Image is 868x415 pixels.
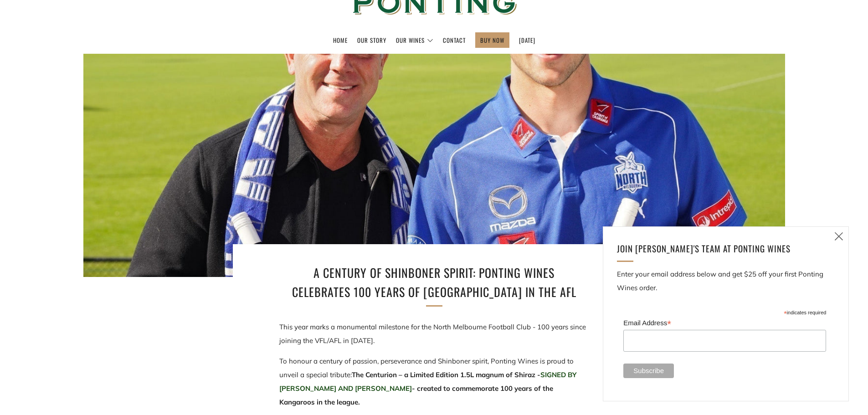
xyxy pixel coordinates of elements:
[443,33,466,47] a: Contact
[279,323,586,345] span: This year marks a monumental milestone for the North Melbourne Football Club - 100 years since jo...
[623,307,826,316] div: indicates required
[279,370,576,393] span: SIGNED BY [PERSON_NAME] AND [PERSON_NAME]
[480,33,504,47] a: BUY NOW
[333,33,348,47] a: Home
[519,33,535,47] a: [DATE]
[279,357,574,379] span: To honour a century of passion, perseverance and Shinboner spirit, Ponting Wines is proud to unve...
[279,370,576,406] strong: The Centurion – a Limited Edition 1.5L magnum of Shiraz - - created to commemorate 100 years of t...
[617,241,824,256] h4: Join [PERSON_NAME]'s team at ponting Wines
[357,33,386,47] a: Our Story
[623,364,674,378] input: Subscribe
[284,263,585,301] h1: A Century of Shinboner Spirit: Ponting Wines Celebrates 100 Years of [GEOGRAPHIC_DATA] in the AFL
[617,267,835,295] p: Enter your email address below and get $25 off your first Ponting Wines order.
[623,316,826,329] label: Email Address
[396,33,433,47] a: Our Wines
